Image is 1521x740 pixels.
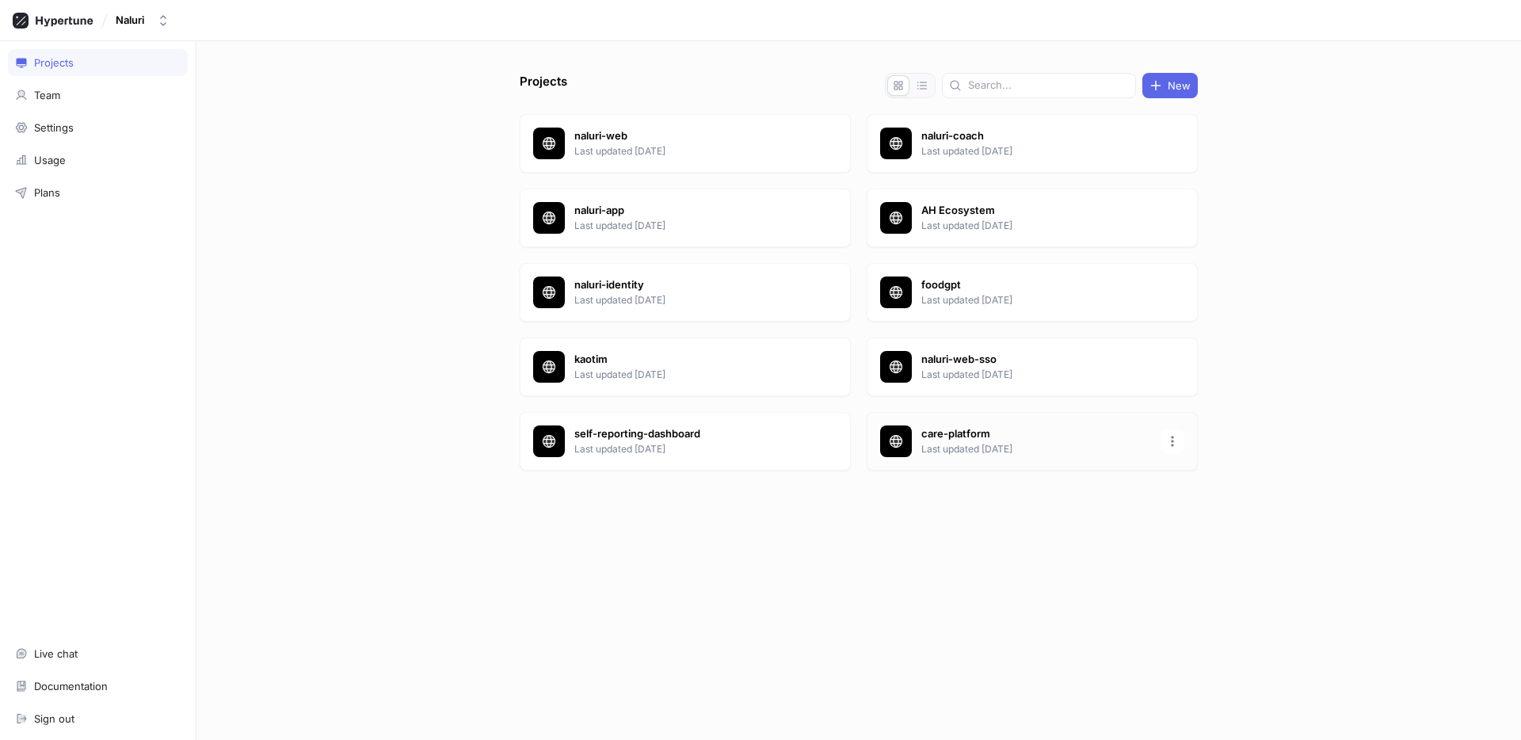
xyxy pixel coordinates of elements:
p: naluri-app [574,203,804,219]
div: Documentation [34,680,108,692]
p: Last updated [DATE] [574,144,804,158]
button: New [1142,73,1198,98]
div: Naluri [116,13,144,27]
div: Live chat [34,647,78,660]
p: naluri-coach [921,128,1151,144]
a: Documentation [8,673,188,700]
p: naluri-web-sso [921,352,1151,368]
p: Last updated [DATE] [574,368,804,382]
p: foodgpt [921,277,1151,293]
div: Sign out [34,712,74,725]
a: Projects [8,49,188,76]
input: Search... [968,78,1129,93]
p: self-reporting-dashboard [574,426,804,442]
a: Team [8,82,188,109]
p: Last updated [DATE] [921,219,1151,233]
span: New [1168,81,1191,90]
p: Projects [520,73,567,98]
p: kaotim [574,352,804,368]
p: care-platform [921,426,1151,442]
div: Settings [34,121,74,134]
button: Naluri [109,7,176,33]
div: Team [34,89,60,101]
a: Plans [8,179,188,206]
p: Last updated [DATE] [921,293,1151,307]
p: AH Ecosystem [921,203,1151,219]
p: Last updated [DATE] [921,144,1151,158]
p: Last updated [DATE] [574,219,804,233]
p: Last updated [DATE] [921,442,1151,456]
div: Plans [34,186,60,199]
p: Last updated [DATE] [921,368,1151,382]
div: Usage [34,154,66,166]
p: naluri-identity [574,277,804,293]
p: Last updated [DATE] [574,442,804,456]
p: naluri-web [574,128,804,144]
a: Settings [8,114,188,141]
p: Last updated [DATE] [574,293,804,307]
a: Usage [8,147,188,174]
div: Projects [34,56,74,69]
